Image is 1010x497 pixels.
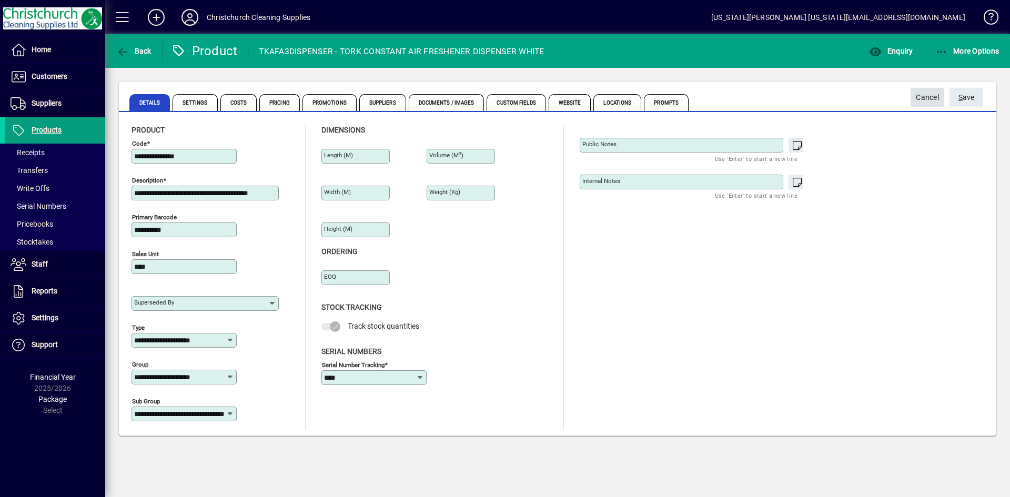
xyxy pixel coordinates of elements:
span: Pricebooks [11,220,53,228]
span: Receipts [11,148,45,157]
span: Prompts [644,94,689,111]
span: Stocktakes [11,238,53,246]
mat-label: Width (m) [324,188,351,196]
span: Back [116,47,151,55]
a: Pricebooks [5,215,105,233]
mat-label: Sales unit [132,250,159,258]
mat-label: Superseded by [134,299,174,306]
span: Dimensions [321,126,365,134]
span: Products [32,126,62,134]
a: Home [5,37,105,63]
button: Save [950,88,983,107]
a: Stocktakes [5,233,105,251]
mat-label: Sub group [132,398,160,405]
span: Settings [32,313,58,322]
span: Stock Tracking [321,303,382,311]
mat-label: Internal Notes [582,177,620,185]
span: Track stock quantities [348,322,419,330]
span: Promotions [302,94,357,111]
span: Serial Numbers [11,202,66,210]
a: Support [5,332,105,358]
mat-label: EOQ [324,273,336,280]
span: Suppliers [359,94,406,111]
a: Settings [5,305,105,331]
mat-hint: Use 'Enter' to start a new line [715,189,797,201]
mat-label: Type [132,324,145,331]
span: More Options [935,47,999,55]
span: Transfers [11,166,48,175]
mat-label: Code [132,140,147,147]
span: Staff [32,260,48,268]
a: Reports [5,278,105,305]
span: Pricing [259,94,300,111]
a: Staff [5,251,105,278]
div: Product [171,43,238,59]
a: Suppliers [5,90,105,117]
span: Customers [32,72,67,80]
div: [US_STATE][PERSON_NAME] [US_STATE][EMAIL_ADDRESS][DOMAIN_NAME] [711,9,965,26]
app-page-header-button: Back [105,42,163,60]
a: Customers [5,64,105,90]
a: Transfers [5,161,105,179]
button: Back [114,42,154,60]
span: Settings [173,94,218,111]
span: Home [32,45,51,54]
mat-label: Primary barcode [132,214,177,221]
a: Write Offs [5,179,105,197]
a: Serial Numbers [5,197,105,215]
span: Package [38,395,67,403]
span: Support [32,340,58,349]
button: Cancel [911,88,944,107]
button: Enquiry [866,42,915,60]
mat-label: Group [132,361,148,368]
div: TKAFA3DISPENSER - TORK CONSTANT AIR FRESHENER DISPENSER WHITE [259,43,544,60]
span: S [958,93,963,102]
button: Add [139,8,173,27]
span: Write Offs [11,184,49,192]
span: Financial Year [30,373,76,381]
mat-label: Length (m) [324,151,353,159]
span: Enquiry [869,47,913,55]
span: Cancel [916,89,939,106]
a: Receipts [5,144,105,161]
sup: 3 [459,151,461,156]
span: Documents / Images [409,94,484,111]
mat-hint: Use 'Enter' to start a new line [715,153,797,165]
span: Serial Numbers [321,347,381,356]
mat-label: Volume (m ) [429,151,463,159]
div: Christchurch Cleaning Supplies [207,9,310,26]
span: Details [129,94,170,111]
mat-label: Description [132,177,163,184]
span: Locations [593,94,641,111]
mat-label: Public Notes [582,140,617,148]
span: Reports [32,287,57,295]
span: Suppliers [32,99,62,107]
span: Ordering [321,247,358,256]
mat-label: Weight (Kg) [429,188,460,196]
span: Custom Fields [487,94,546,111]
a: Knowledge Base [976,2,997,36]
button: Profile [173,8,207,27]
mat-label: Height (m) [324,225,352,232]
button: More Options [933,42,1002,60]
span: Website [549,94,591,111]
span: Product [132,126,165,134]
mat-label: Serial Number tracking [322,361,385,368]
span: Costs [220,94,257,111]
span: ave [958,89,975,106]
